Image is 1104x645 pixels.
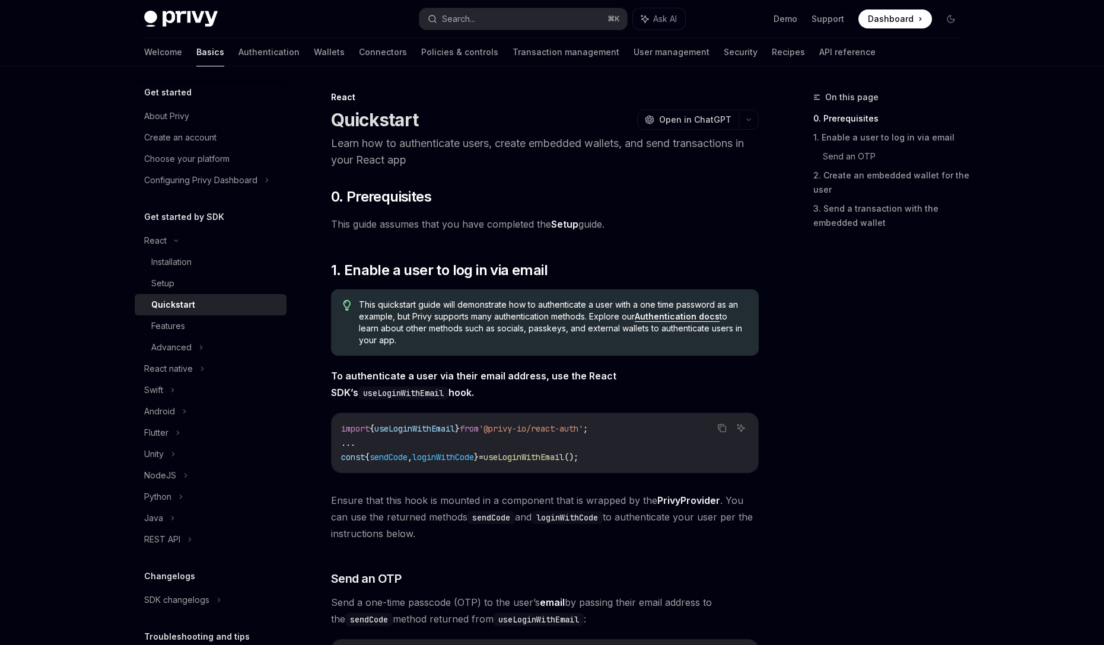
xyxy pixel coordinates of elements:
div: Installation [151,255,192,269]
h5: Get started by SDK [144,210,224,224]
span: 0. Prerequisites [331,187,431,206]
div: Flutter [144,426,168,440]
span: On this page [825,90,879,104]
strong: email [540,596,565,608]
span: ⌘ K [607,14,620,24]
span: from [460,423,479,434]
a: Installation [135,251,287,273]
span: } [474,452,479,462]
span: Send a one-time passcode (OTP) to the user’s by passing their email address to the method returne... [331,594,759,627]
div: Python [144,490,171,504]
a: Features [135,315,287,337]
span: , [408,452,412,462]
div: Choose your platform [144,152,230,166]
a: 3. Send a transaction with the embedded wallet [813,199,970,232]
span: ... [341,438,355,448]
a: Dashboard [858,9,932,28]
button: Toggle dark mode [941,9,960,28]
a: Support [812,13,844,25]
div: Android [144,404,175,419]
span: 1. Enable a user to log in via email [331,261,548,280]
span: This guide assumes that you have completed the guide. [331,216,759,232]
span: '@privy-io/react-auth' [479,423,583,434]
a: Recipes [772,38,805,66]
a: Choose your platform [135,148,287,170]
strong: To authenticate a user via their email address, use the React SDK’s hook. [331,370,616,398]
a: Wallets [314,38,345,66]
span: useLoginWithEmail [374,423,455,434]
span: useLoginWithEmail [483,452,564,462]
a: 0. Prerequisites [813,109,970,128]
a: Quickstart [135,294,287,315]
a: User management [634,38,710,66]
div: Create an account [144,130,217,145]
h5: Troubleshooting and tips [144,630,250,644]
code: sendCode [467,511,515,524]
code: useLoginWithEmail [358,387,448,400]
span: Dashboard [868,13,914,25]
div: Quickstart [151,298,195,312]
h5: Changelogs [144,569,195,583]
div: Setup [151,276,174,290]
p: Learn how to authenticate users, create embedded wallets, and send transactions in your React app [331,135,759,168]
div: SDK changelogs [144,593,209,607]
span: (); [564,452,578,462]
span: Ask AI [653,13,677,25]
button: Search...⌘K [419,8,627,30]
a: Basics [196,38,224,66]
a: Security [724,38,758,66]
span: } [455,423,460,434]
a: Authentication [238,38,300,66]
span: ; [583,423,588,434]
div: Unity [144,447,164,461]
div: Java [144,511,163,525]
span: This quickstart guide will demonstrate how to authenticate a user with a one time password as an ... [359,299,746,346]
div: REST API [144,532,180,547]
div: React native [144,362,193,376]
span: loginWithCode [412,452,474,462]
svg: Tip [343,300,351,311]
span: = [479,452,483,462]
div: Advanced [151,340,192,355]
span: import [341,423,370,434]
button: Ask AI [633,8,685,30]
h1: Quickstart [331,109,419,130]
a: Policies & controls [421,38,498,66]
span: { [365,452,370,462]
code: sendCode [345,613,393,626]
a: Create an account [135,127,287,148]
div: NodeJS [144,468,176,483]
span: { [370,423,374,434]
span: Ensure that this hook is mounted in a component that is wrapped by the . You can use the returned... [331,492,759,542]
img: dark logo [144,11,218,27]
div: Swift [144,383,163,397]
a: Authentication docs [635,311,720,322]
span: Send an OTP [331,570,402,587]
code: useLoginWithEmail [494,613,584,626]
a: Transaction management [513,38,619,66]
a: Send an OTP [823,147,970,166]
h5: Get started [144,85,192,100]
a: PrivyProvider [657,494,720,507]
div: React [144,234,167,248]
a: Demo [774,13,797,25]
a: Setup [135,273,287,294]
div: Features [151,319,185,333]
code: loginWithCode [532,511,603,524]
a: 1. Enable a user to log in via email [813,128,970,147]
div: About Privy [144,109,189,123]
button: Open in ChatGPT [637,110,739,130]
div: Search... [442,12,475,26]
span: const [341,452,365,462]
div: Configuring Privy Dashboard [144,173,257,187]
button: Copy the contents from the code block [714,420,730,436]
div: React [331,91,759,103]
a: API reference [819,38,876,66]
button: Ask AI [733,420,749,436]
span: sendCode [370,452,408,462]
a: Welcome [144,38,182,66]
a: 2. Create an embedded wallet for the user [813,166,970,199]
a: Setup [551,218,578,231]
span: Open in ChatGPT [659,114,731,126]
a: Connectors [359,38,407,66]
